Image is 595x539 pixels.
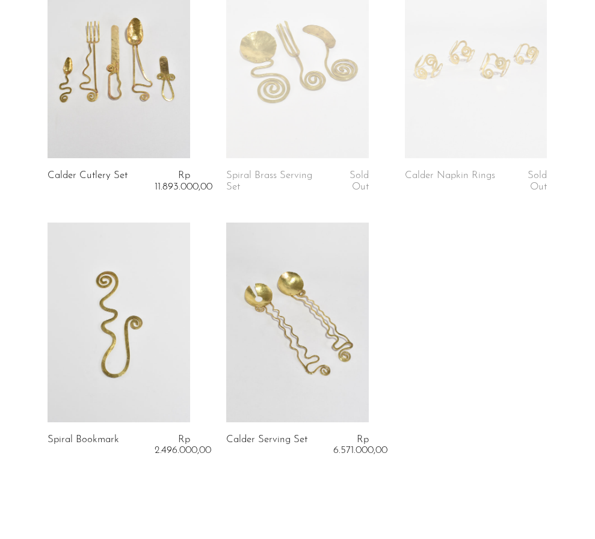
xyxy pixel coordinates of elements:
[226,434,307,457] a: Calder Serving Set
[333,434,387,455] span: Rp 6.571.000,00
[48,434,119,457] a: Spiral Bookmark
[155,170,212,191] span: Rp 11.893.000,00
[350,170,369,191] span: Sold Out
[528,170,547,191] span: Sold Out
[155,434,211,455] span: Rp 2.496.000,00
[405,170,495,192] a: Calder Napkin Rings
[48,170,128,192] a: Calder Cutlery Set
[226,170,319,192] a: Spiral Brass Serving Set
